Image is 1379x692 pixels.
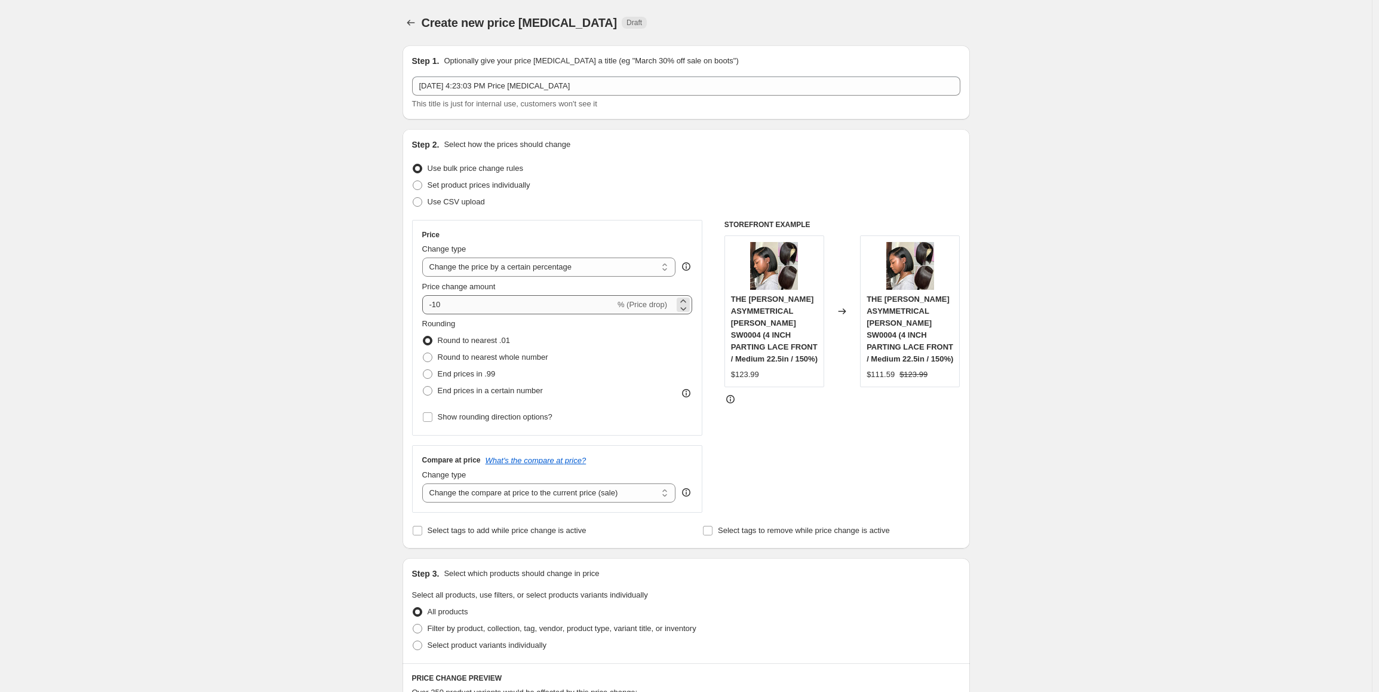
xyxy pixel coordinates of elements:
[422,16,618,29] span: Create new price [MEDICAL_DATA]
[422,282,496,291] span: Price change amount
[724,220,960,229] h6: STOREFRONT EXAMPLE
[438,369,496,378] span: End prices in .99
[412,673,960,683] h6: PRICE CHANGE PREVIEW
[444,568,599,580] p: Select which products should change in price
[731,295,818,363] span: THE [PERSON_NAME] ASYMMETRICAL [PERSON_NAME] SW0004 (4 INCH PARTING LACE FRONT / Medium 22.5in / ...
[428,180,530,189] span: Set product prices individually
[412,568,440,580] h2: Step 3.
[422,319,456,328] span: Rounding
[886,242,934,290] img: the-rihanna-asymmetrical-bob-wig-sw0004-superbwigs-820_80x.jpg
[412,99,597,108] span: This title is just for internal use, customers won't see it
[428,197,485,206] span: Use CSV upload
[428,641,546,650] span: Select product variants individually
[412,590,648,599] span: Select all products, use filters, or select products variants individually
[867,295,953,363] span: THE [PERSON_NAME] ASYMMETRICAL [PERSON_NAME] SW0004 (4 INCH PARTING LACE FRONT / Medium 22.5in / ...
[422,470,466,479] span: Change type
[422,230,440,240] h3: Price
[680,261,692,272] div: help
[422,244,466,253] span: Change type
[428,607,468,616] span: All products
[438,412,552,421] span: Show rounding direction options?
[422,455,481,465] h3: Compare at price
[618,300,667,309] span: % (Price drop)
[403,14,419,31] button: Price change jobs
[731,369,759,381] div: $123.99
[438,336,510,345] span: Round to nearest .01
[718,526,890,535] span: Select tags to remove while price change is active
[428,526,586,535] span: Select tags to add while price change is active
[438,386,543,395] span: End prices in a certain number
[680,486,692,498] div: help
[444,55,738,67] p: Optionally give your price [MEDICAL_DATA] a title (eg "March 30% off sale on boots")
[444,139,570,151] p: Select how the prices should change
[438,353,548,362] span: Round to nearest whole number
[412,76,960,96] input: 30% off holiday sale
[422,295,615,314] input: -15
[867,369,895,381] div: $111.59
[428,164,523,173] span: Use bulk price change rules
[750,242,798,290] img: the-rihanna-asymmetrical-bob-wig-sw0004-superbwigs-820_80x.jpg
[899,369,927,381] strike: $123.99
[486,456,586,465] button: What's the compare at price?
[412,55,440,67] h2: Step 1.
[626,18,642,27] span: Draft
[412,139,440,151] h2: Step 2.
[428,624,696,633] span: Filter by product, collection, tag, vendor, product type, variant title, or inventory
